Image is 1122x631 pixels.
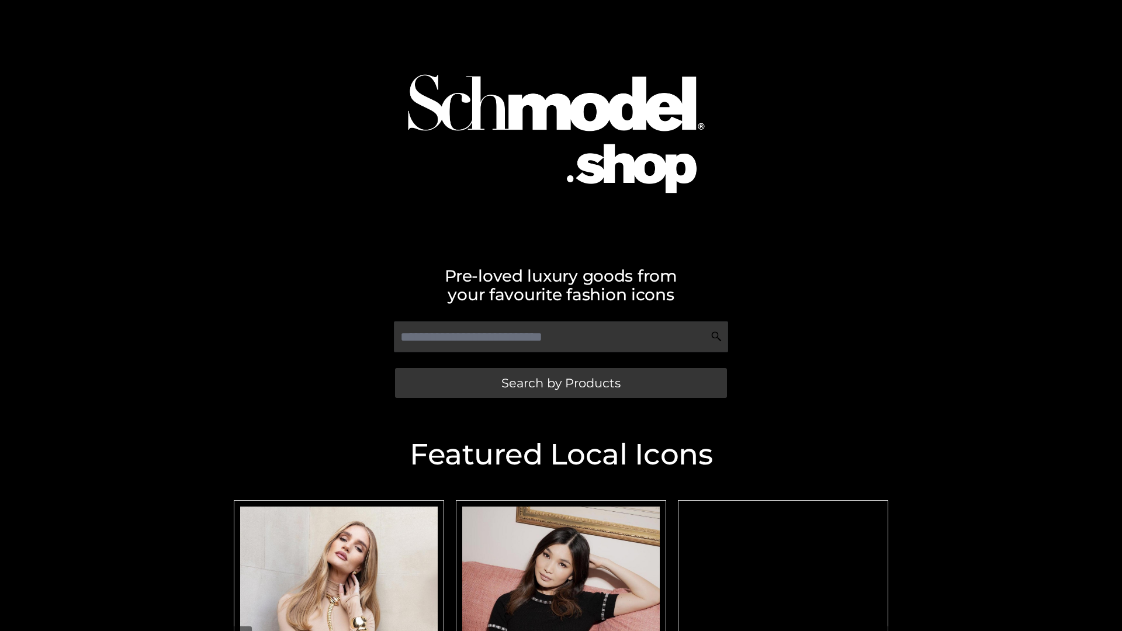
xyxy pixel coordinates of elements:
[228,440,894,469] h2: Featured Local Icons​
[395,368,727,398] a: Search by Products
[711,331,722,342] img: Search Icon
[501,377,621,389] span: Search by Products
[228,266,894,304] h2: Pre-loved luxury goods from your favourite fashion icons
